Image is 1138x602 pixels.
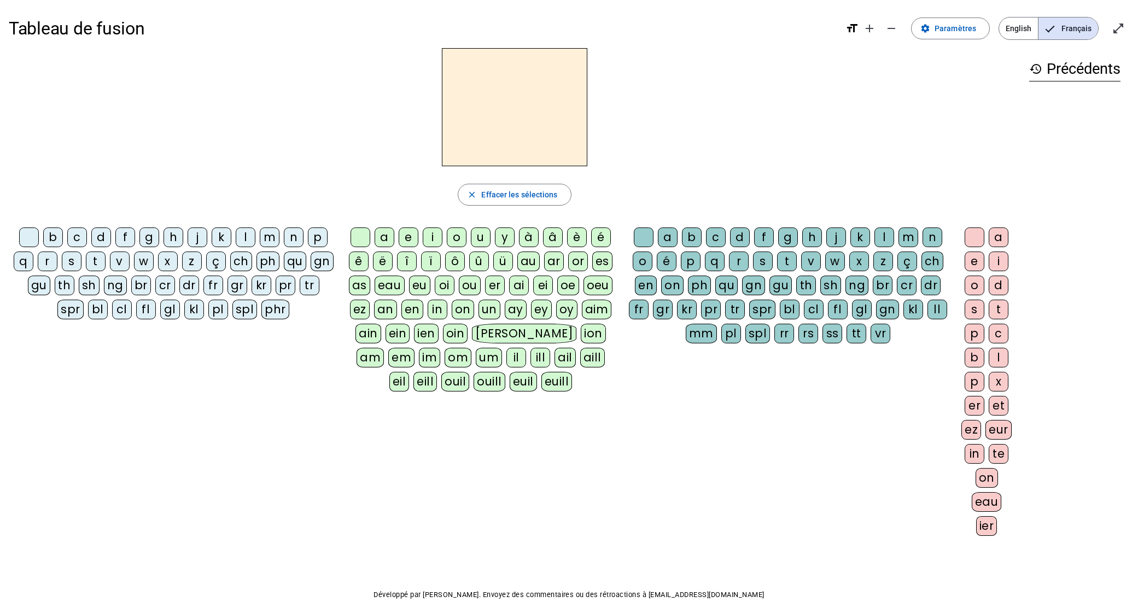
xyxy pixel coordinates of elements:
[898,227,918,247] div: m
[459,276,481,295] div: ou
[311,252,334,271] div: gn
[965,396,984,416] div: er
[633,252,652,271] div: o
[688,276,711,295] div: ph
[730,227,750,247] div: d
[873,252,893,271] div: z
[541,372,572,391] div: euill
[989,276,1008,295] div: d
[989,348,1008,367] div: l
[826,227,846,247] div: j
[375,227,394,247] div: a
[706,227,726,247] div: c
[657,252,676,271] div: é
[530,348,550,367] div: ill
[112,300,132,319] div: cl
[401,300,423,319] div: en
[567,227,587,247] div: è
[104,276,127,295] div: ng
[820,276,841,295] div: sh
[557,276,579,295] div: oe
[1038,17,1098,39] span: Français
[880,17,902,39] button: Diminuer la taille de la police
[721,324,741,343] div: pl
[777,252,797,271] div: t
[754,227,774,247] div: f
[677,300,697,319] div: kr
[284,252,306,271] div: qu
[517,252,540,271] div: au
[847,324,866,343] div: tt
[236,227,255,247] div: l
[999,17,1099,40] mat-button-toggle-group: Language selection
[110,252,130,271] div: v
[742,276,765,295] div: gn
[349,276,370,295] div: as
[533,276,553,295] div: ei
[208,300,228,319] div: pl
[965,300,984,319] div: s
[467,190,477,200] mat-icon: close
[715,276,738,295] div: qu
[798,324,818,343] div: rs
[989,227,1008,247] div: a
[531,300,552,319] div: ey
[188,227,207,247] div: j
[155,276,175,295] div: cr
[414,324,439,343] div: ien
[139,227,159,247] div: g
[774,324,794,343] div: rr
[184,300,204,319] div: kl
[682,227,702,247] div: b
[476,348,502,367] div: um
[232,300,258,319] div: spl
[935,22,976,35] span: Paramètres
[580,348,605,367] div: aill
[871,324,890,343] div: vr
[1029,57,1121,81] h3: Précédents
[397,252,417,271] div: î
[510,372,537,391] div: euil
[115,227,135,247] div: f
[300,276,319,295] div: tr
[635,276,657,295] div: en
[452,300,474,319] div: on
[845,276,868,295] div: ng
[469,252,489,271] div: û
[989,252,1008,271] div: i
[653,300,673,319] div: gr
[876,300,899,319] div: gn
[447,227,466,247] div: o
[965,372,984,391] div: p
[920,24,930,33] mat-icon: settings
[350,300,370,319] div: ez
[203,276,223,295] div: fr
[421,252,441,271] div: ï
[413,372,437,391] div: eill
[911,17,990,39] button: Paramètres
[260,227,279,247] div: m
[227,276,247,295] div: gr
[701,300,721,319] div: pr
[769,276,792,295] div: gu
[921,276,941,295] div: dr
[729,252,749,271] div: r
[1107,17,1129,39] button: Entrer en plein écran
[441,372,469,391] div: ouil
[681,252,701,271] div: p
[230,252,252,271] div: ch
[38,252,57,271] div: r
[749,300,775,319] div: spr
[67,227,87,247] div: c
[9,11,837,46] h1: Tableau de fusion
[252,276,271,295] div: kr
[753,252,773,271] div: s
[822,324,842,343] div: ss
[583,276,613,295] div: oeu
[778,227,798,247] div: g
[474,372,505,391] div: ouill
[591,227,611,247] div: é
[1029,62,1042,75] mat-icon: history
[505,300,527,319] div: ay
[555,348,576,367] div: ail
